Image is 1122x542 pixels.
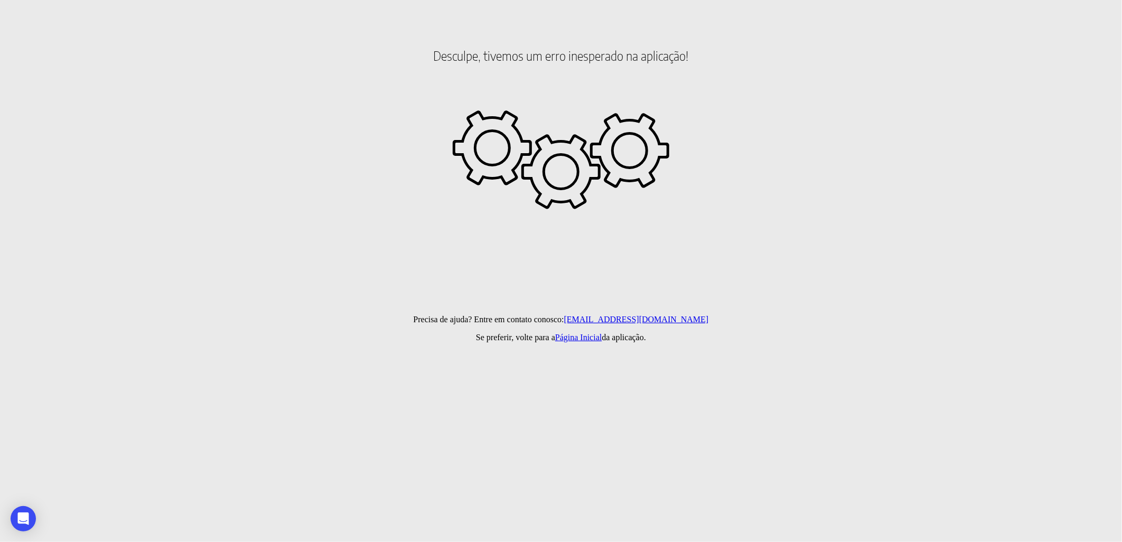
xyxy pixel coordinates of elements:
[564,315,709,324] a: [EMAIL_ADDRESS][DOMAIN_NAME]
[4,333,1118,342] p: Se preferir, volte para a da aplicação.
[4,11,1118,100] h2: Desculpe, tivemos um erro inesperado na aplicação!
[555,333,602,342] a: Página Inicial
[11,506,36,531] div: Open Intercom Messenger
[4,315,1118,324] p: Precisa de ajuda? Entre em contato conosco:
